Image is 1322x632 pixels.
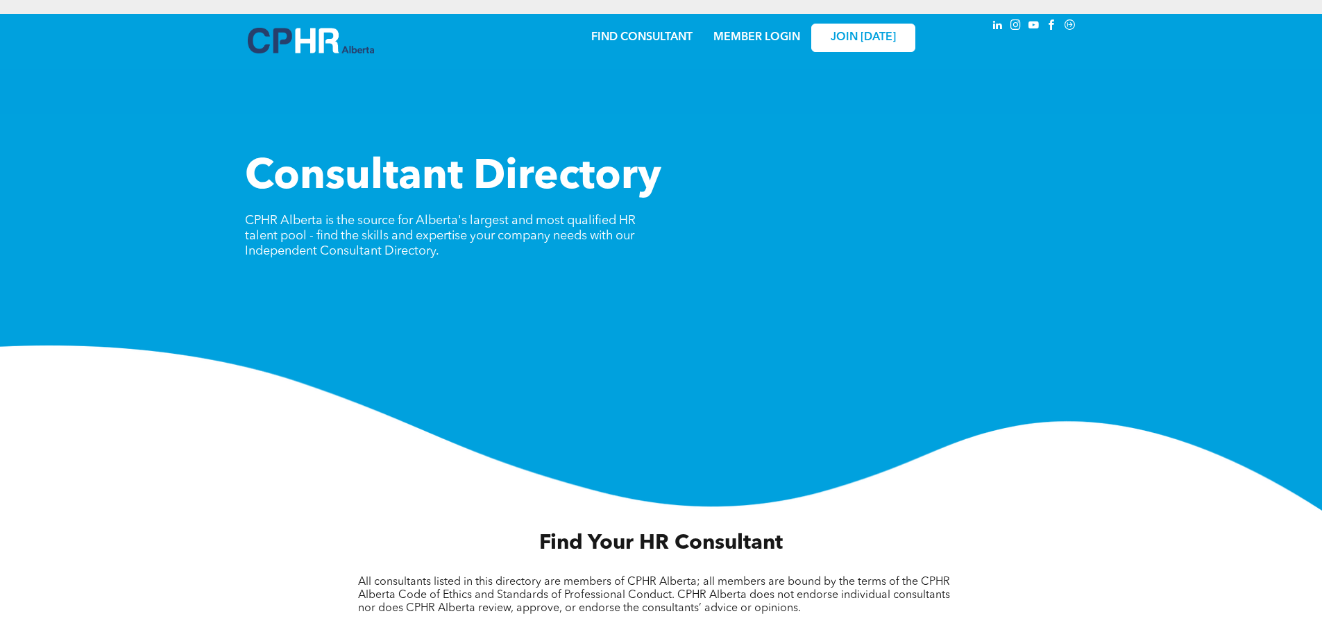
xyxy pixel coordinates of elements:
span: JOIN [DATE] [831,31,896,44]
span: All consultants listed in this directory are members of CPHR Alberta; all members are bound by th... [358,577,950,614]
a: instagram [1008,17,1024,36]
span: Consultant Directory [245,157,661,198]
span: CPHR Alberta is the source for Alberta's largest and most qualified HR talent pool - find the ski... [245,214,636,257]
a: MEMBER LOGIN [713,32,800,43]
a: FIND CONSULTANT [591,32,693,43]
a: JOIN [DATE] [811,24,915,52]
img: A blue and white logo for cp alberta [248,28,374,53]
a: facebook [1044,17,1060,36]
a: Social network [1062,17,1078,36]
a: youtube [1026,17,1042,36]
span: Find Your HR Consultant [539,533,783,554]
a: linkedin [990,17,1006,36]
